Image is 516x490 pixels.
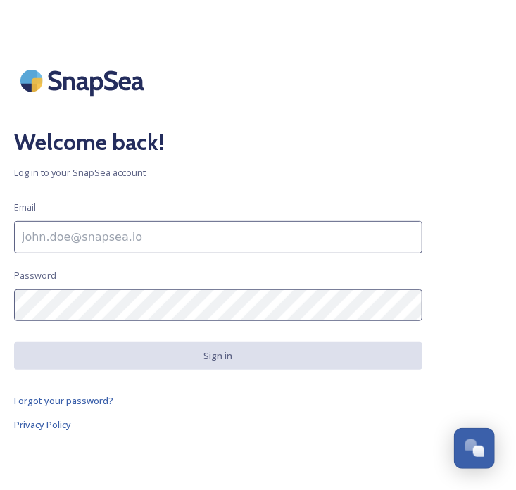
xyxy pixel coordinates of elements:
[14,57,155,104] img: SnapSea Logo
[14,269,56,282] span: Password
[14,125,422,159] h2: Welcome back!
[14,342,422,370] button: Sign in
[14,418,71,431] span: Privacy Policy
[14,394,113,407] span: Forgot your password?
[14,166,422,180] span: Log in to your SnapSea account
[14,392,422,409] a: Forgot your password?
[454,428,495,469] button: Open Chat
[14,201,36,214] span: Email
[14,416,422,433] a: Privacy Policy
[14,221,422,253] input: john.doe@snapsea.io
